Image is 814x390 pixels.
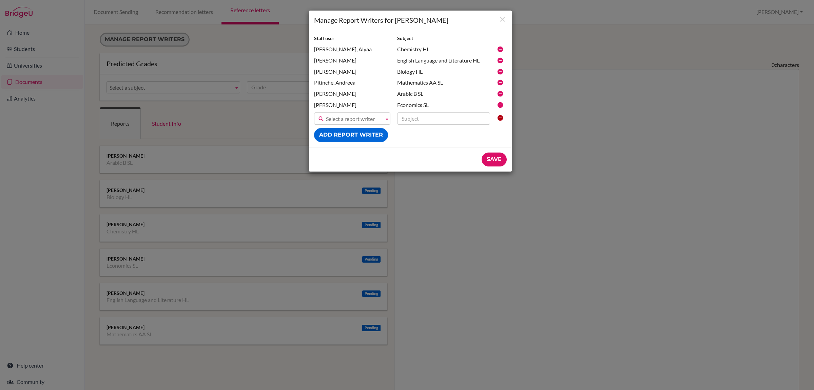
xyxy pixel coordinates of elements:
i: Remove report writer [497,46,504,53]
div: [PERSON_NAME] [311,68,394,76]
i: Remove report writer [497,57,504,64]
input: Save [482,153,507,166]
div: [PERSON_NAME] [311,57,394,65]
div: [PERSON_NAME] [311,90,394,98]
button: Add report writer [314,128,388,142]
input: Subject [397,112,490,125]
i: Remove report writer [497,79,504,86]
i: Clear report writer [497,114,504,121]
div: Mathematics AA SL [394,79,493,87]
span: Select a report writer [326,113,381,125]
button: Close [498,15,507,24]
i: Remove report writer [497,68,504,75]
div: [PERSON_NAME] [311,101,394,109]
h2: Staff user [314,35,390,42]
div: Economics SL [394,101,493,109]
h1: Manage Report Writers for [PERSON_NAME] [314,16,507,25]
div: Arabic B SL [394,90,493,98]
i: Remove report writer [497,90,504,97]
h2: Subject [397,35,490,42]
div: English Language and Literature HL [394,57,493,65]
div: Chemistry HL [394,46,493,53]
div: [PERSON_NAME], Alyaa [311,46,394,53]
div: Pitinche, Andreea [311,79,394,87]
div: Biology HL [394,68,493,76]
i: Remove report writer [497,102,504,108]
